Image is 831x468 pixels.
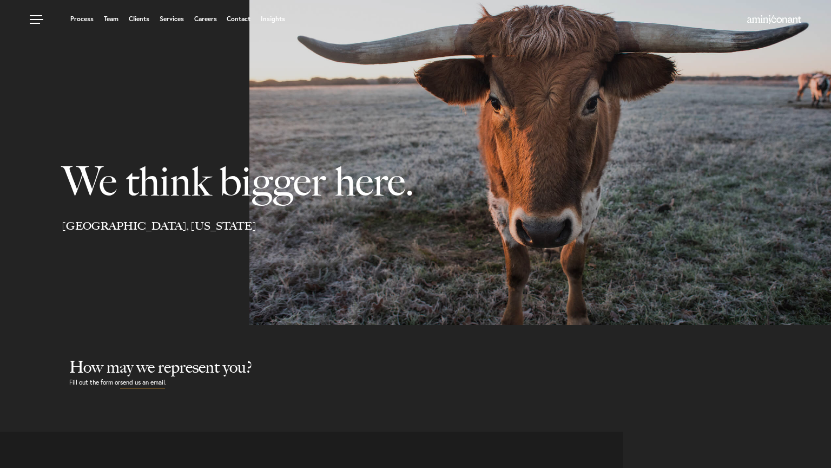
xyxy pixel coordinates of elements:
[747,16,801,24] a: Home
[227,16,250,22] a: Contact
[129,16,149,22] a: Clients
[194,16,217,22] a: Careers
[104,16,118,22] a: Team
[120,377,165,388] a: send us an email
[69,377,831,388] p: Fill out the form or .
[70,16,94,22] a: Process
[69,357,831,377] h2: How may we represent you?
[261,16,285,22] a: Insights
[747,15,801,24] img: Amini & Conant
[160,16,184,22] a: Services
